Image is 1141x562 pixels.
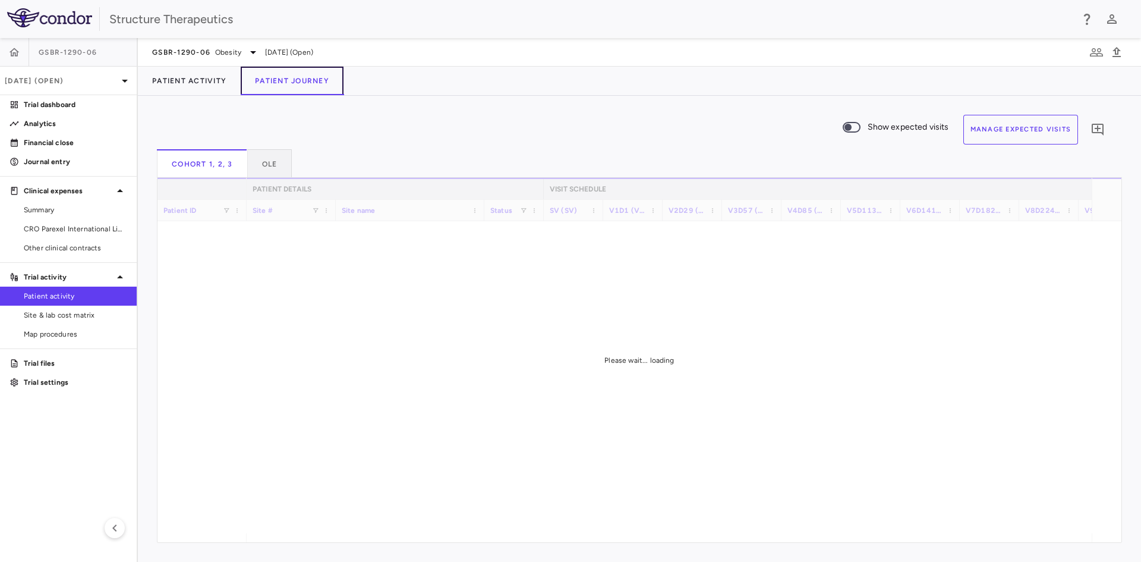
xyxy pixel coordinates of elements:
button: Patient Activity [138,67,241,95]
button: Manage Expected Visits [963,115,1079,145]
span: Please wait... loading [604,356,674,365]
p: Trial activity [24,272,113,282]
label: Show expected visits to the end of the period. [836,115,949,145]
div: Structure Therapeutics [109,10,1072,28]
span: Summary [24,205,127,215]
span: Obesity [215,47,241,58]
p: Trial settings [24,377,127,388]
p: [DATE] (Open) [5,76,118,86]
button: Patient Journey [241,67,343,95]
span: GSBR-1290-06 [152,48,210,57]
span: Map procedures [24,329,127,340]
p: Journal entry [24,156,127,167]
span: [DATE] (Open) [265,47,313,58]
p: Analytics [24,118,127,129]
span: CRO Parexel International Limited [24,224,127,234]
p: Clinical expenses [24,186,113,196]
img: logo-full-SnFGN8VE.png [7,8,92,27]
span: GSBR-1290-06 [39,48,97,57]
span: Patient activity [24,291,127,302]
svg: Add comment [1090,123,1105,137]
span: Show expected visits [868,121,949,134]
span: Other clinical contracts [24,243,127,253]
button: OLE [248,149,292,178]
button: Cohort 1, 2, 3 [157,149,248,178]
button: Add comment [1088,120,1108,140]
p: Trial files [24,358,127,369]
span: Site & lab cost matrix [24,310,127,321]
p: Trial dashboard [24,99,127,110]
p: Financial close [24,137,127,148]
